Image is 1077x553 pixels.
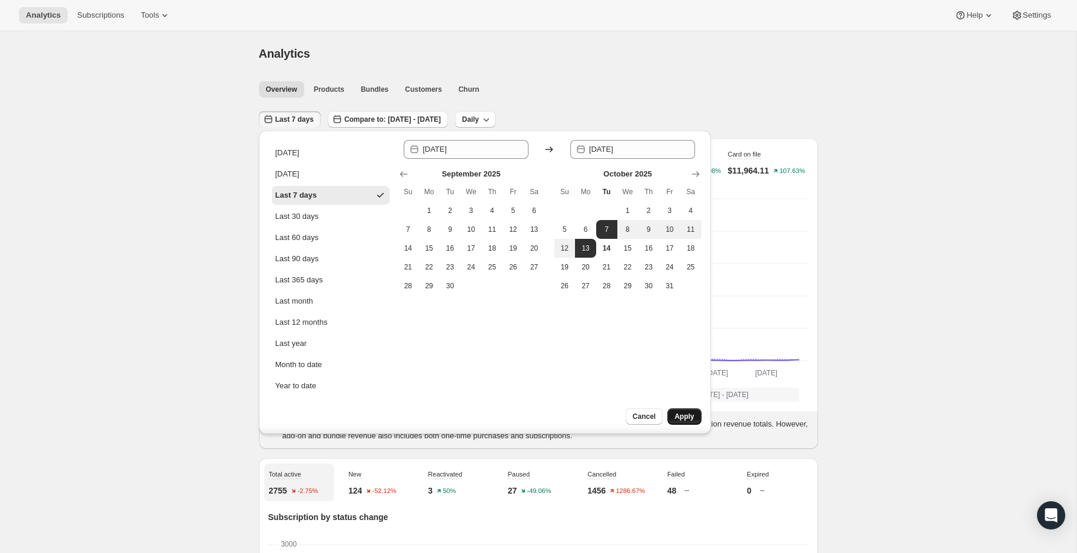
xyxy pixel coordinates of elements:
[466,262,477,272] span: 24
[524,258,545,276] button: Saturday September 27 2025
[706,369,728,377] text: [DATE]
[494,545,501,546] rect: Expired-6 0
[423,206,435,215] span: 1
[331,545,338,546] rect: Expired-6 0
[275,189,317,201] div: Last 7 days
[481,258,503,276] button: Thursday September 25 2025
[622,281,634,291] span: 29
[466,187,477,196] span: We
[617,276,639,295] button: Wednesday October 29 2025
[272,271,390,289] button: Last 365 days
[705,545,713,546] rect: Expired-6 0
[616,488,646,495] text: 1286.67%
[275,295,313,307] div: Last month
[664,281,676,291] span: 31
[528,262,540,272] span: 27
[141,11,159,20] span: Tools
[259,47,310,60] span: Analytics
[466,225,477,234] span: 10
[398,239,419,258] button: Sunday September 14 2025
[428,471,462,478] span: Reactivated
[423,187,435,196] span: Mo
[580,262,591,272] span: 20
[418,182,440,201] th: Monday
[659,239,680,258] button: Friday October 17 2025
[461,201,482,220] button: Wednesday September 3 2025
[77,11,124,20] span: Subscriptions
[275,115,314,124] span: Last 7 days
[503,220,524,239] button: Friday September 12 2025
[680,258,702,276] button: Saturday October 25 2025
[689,545,697,546] rect: Expired-6 0
[507,206,519,215] span: 5
[554,182,576,201] th: Sunday
[361,85,388,94] span: Bundles
[524,220,545,239] button: Saturday September 13 2025
[617,258,639,276] button: Wednesday October 22 2025
[587,485,606,497] p: 1456
[275,274,323,286] div: Last 365 days
[26,11,61,20] span: Analytics
[461,545,468,546] rect: Expired-6 0
[580,187,591,196] span: Mo
[626,408,663,425] button: Cancel
[275,168,300,180] div: [DATE]
[403,262,414,272] span: 21
[543,545,550,546] rect: Expired-6 0
[580,225,591,234] span: 6
[507,262,519,272] span: 26
[664,244,676,253] span: 17
[444,262,456,272] span: 23
[462,115,479,124] span: Daily
[70,7,131,24] button: Subscriptions
[680,239,702,258] button: Saturday October 18 2025
[779,168,805,175] text: 107.63%
[601,225,613,234] span: 7
[559,262,571,272] span: 19
[580,244,591,253] span: 13
[398,258,419,276] button: Sunday September 21 2025
[575,182,596,201] th: Monday
[638,276,659,295] button: Thursday October 30 2025
[503,201,524,220] button: Friday September 5 2025
[403,187,414,196] span: Su
[575,276,596,295] button: Monday October 27 2025
[281,540,297,548] text: 3000
[622,244,634,253] span: 15
[559,225,571,234] span: 5
[527,488,551,495] text: -49.06%
[508,471,530,478] span: Paused
[755,369,777,377] text: [DATE]
[664,225,676,234] span: 10
[268,511,809,523] p: Subscription by status change
[418,239,440,258] button: Monday September 15 2025
[738,545,746,546] rect: Expired-6 0
[643,206,654,215] span: 2
[601,262,613,272] span: 21
[266,85,297,94] span: Overview
[440,239,461,258] button: Tuesday September 16 2025
[458,85,479,94] span: Churn
[1004,7,1058,24] button: Settings
[524,239,545,258] button: Saturday September 20 2025
[643,187,654,196] span: Th
[403,225,414,234] span: 7
[596,258,617,276] button: Tuesday October 21 2025
[722,545,729,546] rect: Expired-6 0
[680,182,702,201] th: Saturday
[667,485,677,497] p: 48
[667,408,701,425] button: Apply
[275,317,328,328] div: Last 12 months
[272,165,390,184] button: [DATE]
[698,390,749,399] span: [DATE] - [DATE]
[596,276,617,295] button: Tuesday October 28 2025
[328,111,448,128] button: Compare to: [DATE] - [DATE]
[559,545,566,546] rect: Expired-6 0
[643,225,654,234] span: 9
[617,220,639,239] button: Wednesday October 8 2025
[503,239,524,258] button: Friday September 19 2025
[440,220,461,239] button: Tuesday September 9 2025
[344,115,441,124] span: Compare to: [DATE] - [DATE]
[275,359,323,371] div: Month to date
[348,471,361,478] span: New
